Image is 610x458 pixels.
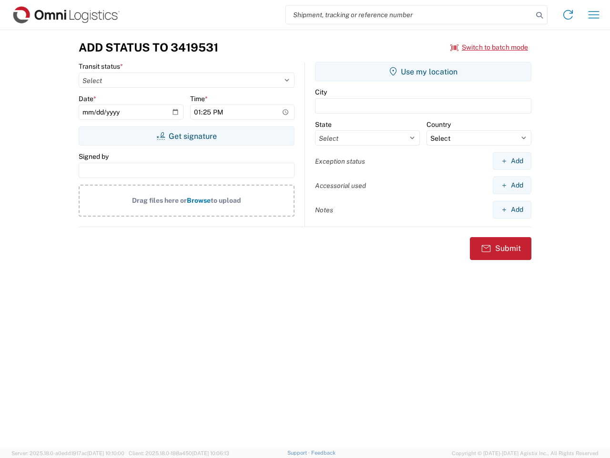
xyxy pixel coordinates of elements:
[493,152,531,170] button: Add
[493,177,531,194] button: Add
[129,450,229,456] span: Client: 2025.18.0-198a450
[311,450,335,456] a: Feedback
[315,88,327,96] label: City
[79,62,123,71] label: Transit status
[190,94,208,103] label: Time
[192,450,229,456] span: [DATE] 10:06:13
[11,450,124,456] span: Server: 2025.18.0-a0edd1917ac
[286,6,533,24] input: Shipment, tracking or reference number
[79,41,218,54] h3: Add Status to 3419531
[211,197,241,204] span: to upload
[315,120,332,129] label: State
[132,197,187,204] span: Drag files here or
[315,62,531,81] button: Use my location
[470,237,531,260] button: Submit
[315,206,333,214] label: Notes
[315,157,365,166] label: Exception status
[315,181,366,190] label: Accessorial used
[187,197,211,204] span: Browse
[79,94,96,103] label: Date
[79,152,109,161] label: Signed by
[87,450,124,456] span: [DATE] 10:10:00
[493,201,531,219] button: Add
[79,126,295,146] button: Get signature
[450,40,528,55] button: Switch to batch mode
[287,450,311,456] a: Support
[452,449,599,458] span: Copyright © [DATE]-[DATE] Agistix Inc., All Rights Reserved
[427,120,451,129] label: Country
